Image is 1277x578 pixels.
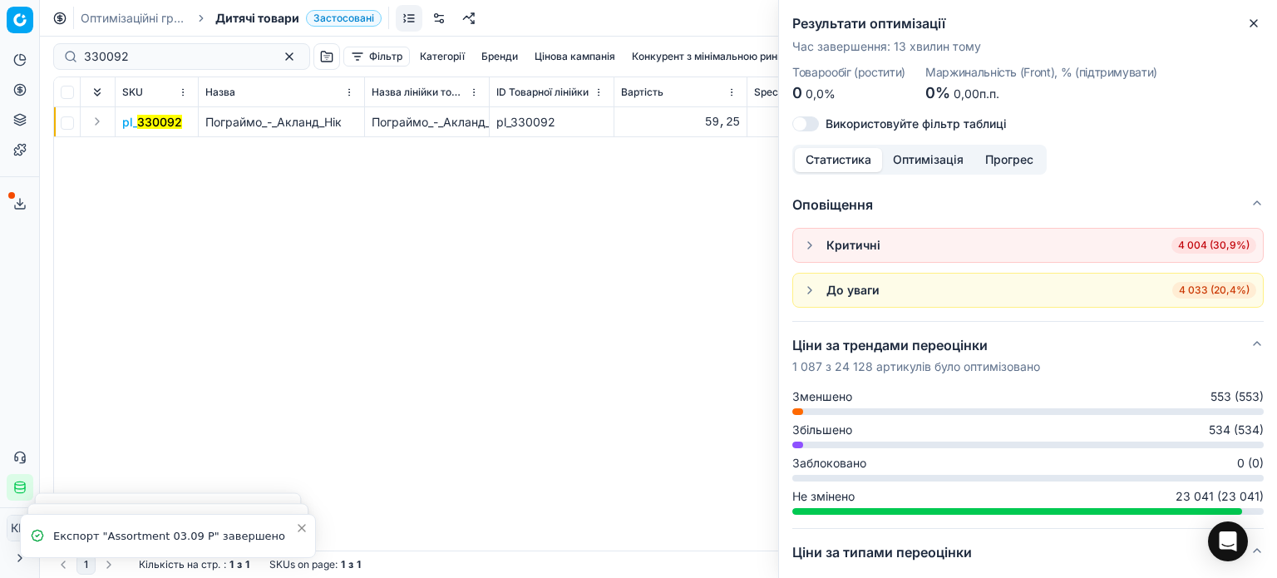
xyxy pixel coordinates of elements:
[413,47,471,67] button: Категорії
[76,555,96,575] button: 1
[792,84,802,101] span: 0
[792,422,852,438] span: Збільшено
[87,82,107,102] button: Expand all
[806,86,836,101] span: 0,0%
[7,515,33,541] button: КM
[87,111,107,131] button: Expand
[826,118,1007,130] label: Використовуйте фільтр таблиці
[475,47,525,67] button: Бренди
[792,335,1040,355] h5: Ціни за трендами переоцінки
[137,115,182,129] mark: 330092
[925,84,950,101] span: 0%
[372,86,466,99] span: Назва лінійки товарів
[215,10,382,27] span: Дитячі товариЗастосовані
[122,114,182,131] button: pl_330092
[826,237,880,254] div: Критичні
[372,114,482,131] div: Пограймо_-_Акланд_Нік
[621,114,740,131] div: 59,25
[792,488,855,505] span: Не змінено
[625,47,846,67] button: Конкурент з мінімальною ринковою ціною
[974,148,1044,172] button: Прогрес
[882,148,974,172] button: Оптимізація
[53,555,119,575] nav: pagination
[81,10,382,27] nav: breadcrumb
[215,10,299,27] span: Дитячі товари
[1172,282,1256,299] span: 4 033 (20,4%)
[1209,422,1264,438] span: 534 (534)
[229,558,234,571] strong: 1
[357,558,361,571] strong: 1
[341,558,345,571] strong: 1
[795,148,882,172] button: Статистика
[1208,521,1248,561] div: Open Intercom Messenger
[754,114,865,131] div: 59,25
[53,528,295,545] div: Експорт "Assortment 03.09 Р" завершено
[1171,237,1256,254] span: 4 004 (30,9%)
[792,67,905,78] dt: Товарообіг (ростити)
[792,181,1264,228] button: Оповіщення
[139,558,220,571] span: Кількість на стр.
[7,516,32,541] span: КM
[306,10,382,27] span: Застосовані
[139,558,249,571] div: :
[754,86,841,99] span: Specification Cost
[792,38,1264,55] p: Час завершення : 13 хвилин тому
[1176,488,1264,505] span: 23 041 (23 041)
[269,558,338,571] span: SKUs on page :
[496,86,589,99] span: ID Товарної лінійки
[343,47,410,67] button: Фільтр
[84,48,266,65] input: Пошук по SKU або назві
[792,228,1264,321] div: Оповіщення
[925,67,1157,78] dt: Маржинальність (Front), % (підтримувати)
[81,10,187,27] a: Оптимізаційні групи
[237,558,242,571] strong: з
[792,529,1264,576] button: Ціни за типами переоцінки
[954,86,999,101] span: 0,00п.п.
[792,388,852,405] span: Зменшено
[122,114,182,131] span: pl_
[826,282,880,299] div: До уваги
[205,86,235,99] span: Назва
[621,86,663,99] span: Вартість
[53,555,73,575] button: Go to previous page
[792,388,1264,528] div: Ціни за трендами переоцінки1 087 з 24 128 артикулів було оптимізовано
[348,558,353,571] strong: з
[292,518,312,538] button: Close toast
[792,322,1264,388] button: Ціни за трендами переоцінки1 087 з 24 128 артикулів було оптимізовано
[528,47,622,67] button: Цінова кампанія
[122,86,143,99] span: SKU
[792,358,1040,375] p: 1 087 з 24 128 артикулів було оптимізовано
[245,558,249,571] strong: 1
[792,455,866,472] span: Заблоковано
[792,13,1264,33] h2: Результати оптимізації
[1210,388,1264,405] span: 553 (553)
[496,114,607,131] div: pl_330092
[205,115,342,129] span: Пограймо_-_Акланд_Нік
[1237,455,1264,472] span: 0 (0)
[99,555,119,575] button: Go to next page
